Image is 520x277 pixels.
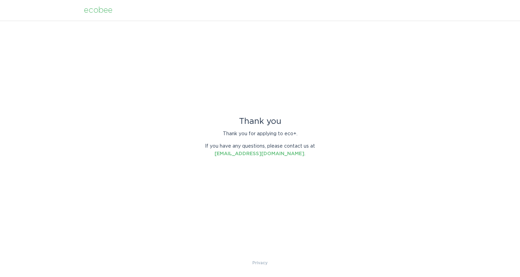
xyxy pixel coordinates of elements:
[252,259,268,267] a: Privacy Policy & Terms of Use
[200,142,320,158] p: If you have any questions, please contact us at .
[200,118,320,125] div: Thank you
[84,7,112,14] div: ecobee
[200,130,320,138] p: Thank you for applying to eco+.
[215,151,304,156] a: [EMAIL_ADDRESS][DOMAIN_NAME]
